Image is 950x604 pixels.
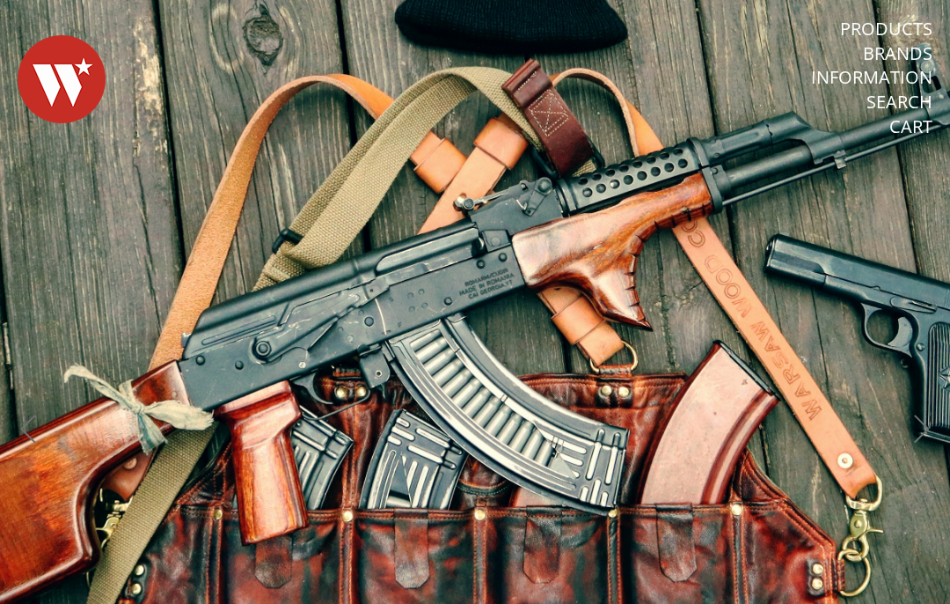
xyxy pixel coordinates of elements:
button: Next [902,412,941,451]
button: Previous [9,412,47,451]
a: Products [840,18,932,41]
img: Warsaw Wood Co. [18,18,106,141]
a: Search [866,91,932,114]
a: Brands [863,42,932,65]
a: Cart [889,115,932,138]
a: Information [811,66,932,89]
